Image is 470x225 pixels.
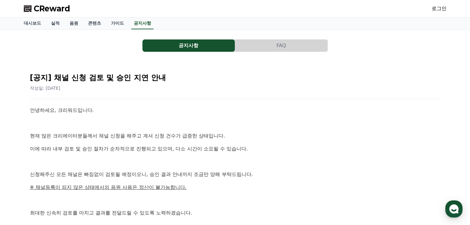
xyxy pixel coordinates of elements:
[235,39,328,52] a: FAQ
[30,86,61,91] span: 작성일: [DATE]
[30,132,440,140] p: 현재 많은 크리에이터분들께서 채널 신청을 해주고 계셔 신청 건수가 급증한 상태입니다.
[142,39,235,52] button: 공지사항
[65,18,83,29] a: 음원
[24,4,70,14] a: CReward
[30,73,440,83] h2: [공지] 채널 신청 검토 및 승인 지연 안내
[83,18,106,29] a: 콘텐츠
[34,4,70,14] span: CReward
[30,170,440,178] p: 신청해주신 모든 채널은 빠짐없이 검토될 예정이오니, 승인 결과 안내까지 조금만 양해 부탁드립니다.
[30,106,440,114] p: 안녕하세요, 크리워드입니다.
[30,184,187,190] u: ※ 채널등록이 되지 않은 상태에서의 음원 사용은 정산이 불가능합니다.
[30,145,440,153] p: 이에 따라 내부 검토 및 승인 절차가 순차적으로 진행되고 있으며, 다소 시간이 소요될 수 있습니다.
[106,18,129,29] a: 가이드
[46,18,65,29] a: 실적
[131,18,154,29] a: 공지사항
[30,209,440,217] p: 최대한 신속히 검토를 마치고 결과를 전달드릴 수 있도록 노력하겠습니다.
[235,39,328,52] button: FAQ
[19,18,46,29] a: 대시보드
[432,5,447,12] a: 로그인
